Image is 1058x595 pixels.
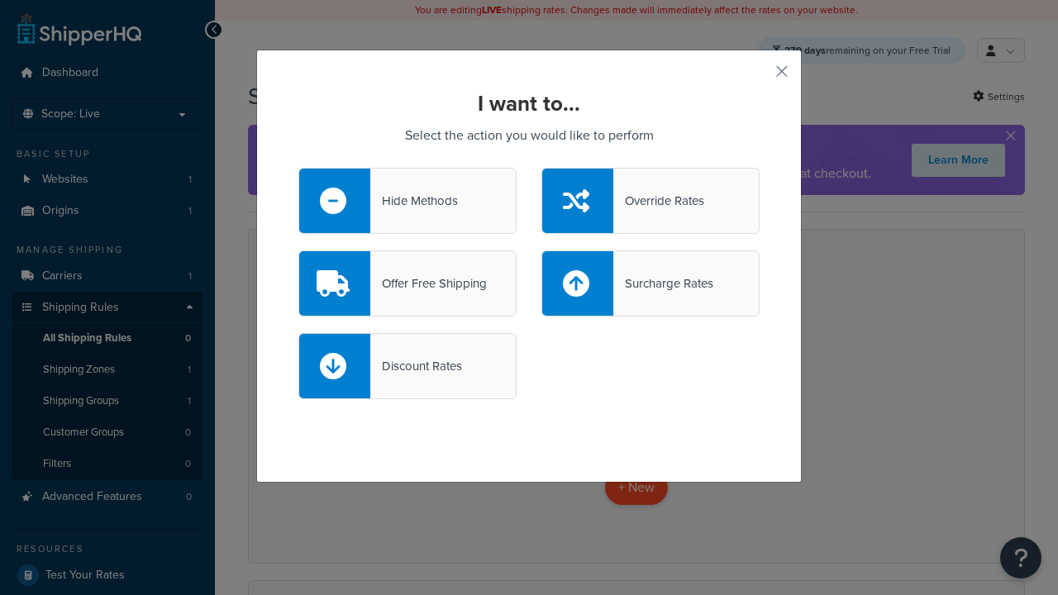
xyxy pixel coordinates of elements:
div: Surcharge Rates [613,272,713,295]
div: Offer Free Shipping [370,272,487,295]
div: Hide Methods [370,189,458,212]
div: Override Rates [613,189,704,212]
div: Discount Rates [370,355,462,378]
p: Select the action you would like to perform [298,124,760,147]
strong: I want to... [478,88,580,119]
